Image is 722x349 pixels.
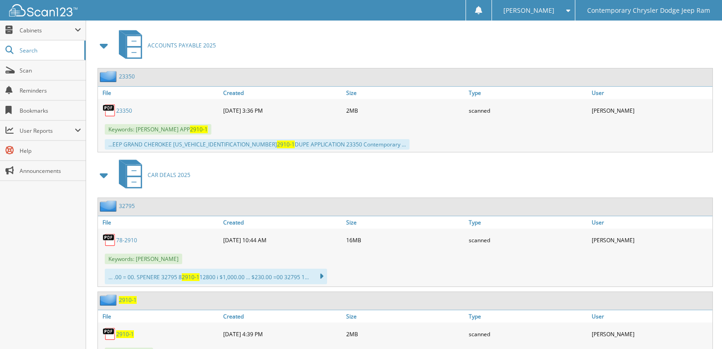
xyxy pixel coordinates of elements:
[98,310,221,323] a: File
[589,101,712,120] div: [PERSON_NAME]
[105,269,327,284] div: ... .00 = 00. SPENERE 32795 8 12800 i $1,000.00 ... $230.00 =00 32795 1...
[98,216,221,229] a: File
[148,42,216,49] span: ACCOUNTS PAYABLE 2025
[116,330,134,338] a: 2910-1
[344,87,467,99] a: Size
[589,325,712,343] div: [PERSON_NAME]
[119,202,135,210] a: 32795
[277,141,295,148] span: 2910-1
[100,71,119,82] img: folder2.png
[113,157,190,193] a: CAR DEALS 2025
[100,200,119,212] img: folder2.png
[344,216,467,229] a: Size
[102,233,116,247] img: PDF.png
[466,87,589,99] a: Type
[102,104,116,117] img: PDF.png
[119,296,137,304] a: 2910-1
[221,87,344,99] a: Created
[20,147,81,155] span: Help
[221,310,344,323] a: Created
[148,171,190,179] span: CAR DEALS 2025
[116,236,137,244] a: 78-2910
[589,216,712,229] a: User
[102,327,116,341] img: PDF.png
[9,4,77,16] img: scan123-logo-white.svg
[190,125,208,133] span: 2910-1
[113,27,216,63] a: ACCOUNTS PAYABLE 2025
[589,231,712,249] div: [PERSON_NAME]
[344,325,467,343] div: 2MB
[20,47,80,54] span: Search
[221,101,344,120] div: [DATE] 3:36 PM
[344,231,467,249] div: 16MB
[466,101,589,120] div: scanned
[119,73,135,80] a: 23350
[466,231,589,249] div: scanned
[105,254,182,264] span: Keywords: [PERSON_NAME]
[221,325,344,343] div: [DATE] 4:39 PM
[20,127,75,135] span: User Reports
[98,87,221,99] a: File
[676,305,722,349] iframe: Chat Widget
[466,216,589,229] a: Type
[116,107,132,115] a: 23350
[20,67,81,74] span: Scan
[105,139,410,150] div: ...EEP GRAND CHEROKEE [US_VEHICLE_IDENTIFICATION_NUMBER] DUPE APPLICATION 23350 Contemporary ...
[20,87,81,94] span: Reminders
[105,124,211,135] span: Keywords: [PERSON_NAME] APP
[20,107,81,115] span: Bookmarks
[20,26,75,34] span: Cabinets
[466,325,589,343] div: scanned
[20,167,81,175] span: Announcements
[344,310,467,323] a: Size
[587,8,710,13] span: Contemporary Chrysler Dodge Jeep Ram
[100,294,119,306] img: folder2.png
[344,101,467,120] div: 2MB
[589,310,712,323] a: User
[221,216,344,229] a: Created
[182,273,200,281] span: 2910-1
[221,231,344,249] div: [DATE] 10:44 AM
[589,87,712,99] a: User
[503,8,554,13] span: [PERSON_NAME]
[466,310,589,323] a: Type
